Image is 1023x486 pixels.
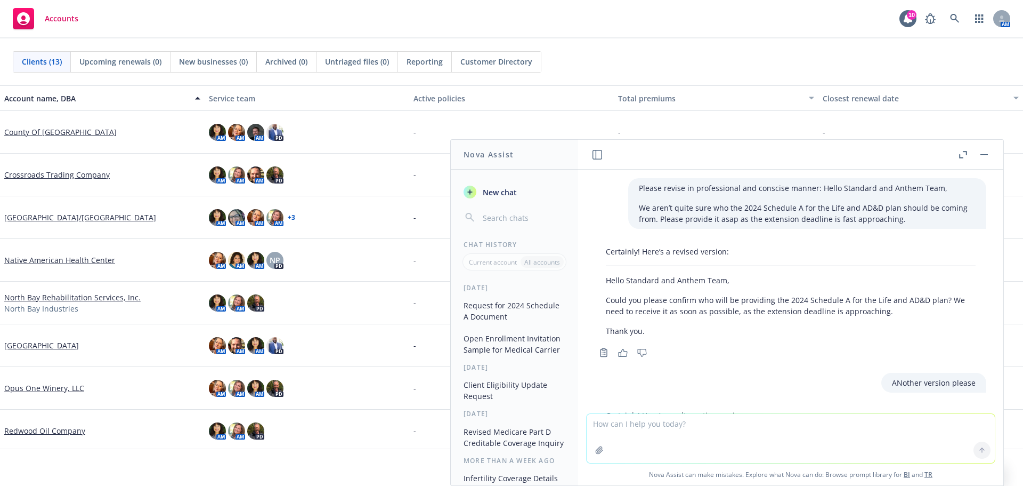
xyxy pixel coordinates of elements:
img: photo [247,380,264,397]
button: Request for 2024 Schedule A Document [459,297,570,325]
p: Hello Standard and Anthem Team, [606,275,976,286]
div: Active policies [413,93,610,104]
p: Please revise in professional and conscise manner: Hello Standard and Anthem Team, [639,182,976,194]
a: Search [944,8,965,29]
div: [DATE] [451,283,578,292]
img: photo [247,166,264,184]
a: North Bay Rehabilitation Services, Inc. [4,292,141,303]
p: ANother version please [892,377,976,388]
button: Active policies [409,85,614,111]
span: Customer Directory [460,56,532,67]
img: photo [228,380,245,397]
img: photo [228,166,245,184]
p: All accounts [524,258,560,267]
img: photo [228,252,245,269]
img: photo [209,294,226,312]
a: Native American Health Center [4,254,115,266]
span: - [413,340,416,351]
a: Opus One Winery, LLC [4,383,84,394]
a: Redwood Oil Company [4,425,85,436]
span: Archived (0) [265,56,307,67]
span: - [823,126,825,138]
div: Account name, DBA [4,93,189,104]
p: Certainly! Here’s a revised version: [606,246,976,257]
span: - [413,425,416,436]
a: [GEOGRAPHIC_DATA]/[GEOGRAPHIC_DATA] [4,212,156,223]
button: Service team [205,85,409,111]
p: Thank you. [606,325,976,337]
img: photo [247,124,264,141]
button: Client Eligibility Update Request [459,376,570,405]
a: Report a Bug [920,8,941,29]
img: photo [266,337,283,354]
div: 10 [907,10,916,20]
h1: Nova Assist [464,149,514,160]
a: + 3 [288,214,295,221]
img: photo [247,337,264,354]
img: photo [209,166,226,184]
a: TR [924,470,932,479]
img: photo [228,124,245,141]
img: photo [228,294,245,312]
p: Could you please confirm who will be providing the 2024 Schedule A for the Life and AD&D plan? We... [606,294,976,317]
a: Accounts [9,4,83,34]
button: Open Enrollment Invitation Sample for Medical Carrier [459,330,570,358]
button: Total premiums [614,85,818,111]
p: Certainly! Here’s an alternative version: [606,410,976,421]
a: County Of [GEOGRAPHIC_DATA] [4,126,117,138]
div: Total premiums [618,93,802,104]
a: Crossroads Trading Company [4,169,110,180]
a: [GEOGRAPHIC_DATA] [4,340,79,351]
div: More than a week ago [451,456,578,465]
p: We aren’t quite sure who the 2024 Schedule A for the Life and AD&D plan should be coming from. Pl... [639,202,976,225]
span: - [413,297,416,308]
img: photo [228,209,245,226]
a: BI [904,470,910,479]
img: photo [209,124,226,141]
img: photo [209,252,226,269]
img: photo [247,423,264,440]
button: Thumbs down [634,345,651,360]
img: photo [247,209,264,226]
img: photo [266,209,283,226]
span: - [413,212,416,223]
div: Chat History [451,240,578,249]
span: - [618,126,621,138]
img: photo [209,423,226,440]
img: photo [228,337,245,354]
span: New businesses (0) [179,56,248,67]
span: - [413,254,416,266]
button: New chat [459,182,570,202]
span: Accounts [45,14,78,23]
img: photo [228,423,245,440]
span: NP [270,254,280,266]
span: - [413,169,416,180]
span: Nova Assist can make mistakes. Explore what Nova can do: Browse prompt library for and [582,464,999,485]
img: photo [266,166,283,184]
a: Switch app [969,8,990,29]
p: Current account [469,258,517,267]
img: photo [266,124,283,141]
div: [DATE] [451,409,578,418]
span: Reporting [407,56,443,67]
span: Clients (13) [22,56,62,67]
img: photo [209,209,226,226]
input: Search chats [481,210,565,225]
img: photo [266,380,283,397]
img: photo [247,252,264,269]
svg: Copy to clipboard [599,348,608,357]
div: [DATE] [451,363,578,372]
button: Closest renewal date [818,85,1023,111]
div: Service team [209,93,405,104]
img: photo [209,337,226,354]
span: - [413,383,416,394]
span: Upcoming renewals (0) [79,56,161,67]
span: - [413,126,416,138]
span: Untriaged files (0) [325,56,389,67]
span: New chat [481,187,517,198]
button: Revised Medicare Part D Creditable Coverage Inquiry [459,423,570,452]
img: photo [247,294,264,312]
span: North Bay Industries [4,303,78,314]
div: Closest renewal date [823,93,1007,104]
img: photo [209,380,226,397]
